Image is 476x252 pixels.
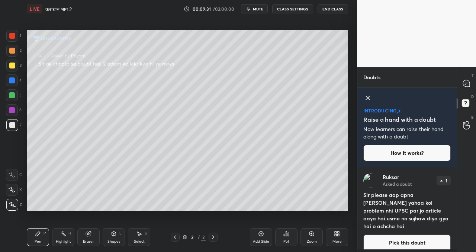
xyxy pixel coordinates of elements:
[107,240,120,243] div: Shapes
[357,167,457,252] div: grid
[283,240,289,243] div: Poll
[134,240,145,243] div: Select
[363,173,378,188] img: 3
[56,240,71,243] div: Highlight
[363,115,436,124] h5: Raise a hand with a doubt
[44,232,46,235] div: P
[6,30,21,42] div: 1
[318,4,348,13] button: End Class
[241,4,268,13] button: mute
[471,94,474,99] p: D
[201,234,206,240] div: 2
[363,191,451,230] h4: Sir please aap apna [PERSON_NAME] yahaa koi problem nhi UPSC par jo article aaya hai usme no sujh...
[119,232,122,235] div: L
[363,145,451,161] button: How it works?
[253,240,269,243] div: Add Slide
[197,235,200,239] div: /
[332,240,342,243] div: More
[68,232,71,235] div: H
[6,89,22,101] div: 5
[253,6,263,12] span: mute
[398,109,401,113] img: large-star.026637fe.svg
[357,67,386,87] p: Doubts
[471,115,474,120] p: G
[363,235,451,251] button: Pick this doubt
[6,45,22,57] div: 2
[35,240,41,243] div: Pen
[6,119,22,131] div: 7
[145,232,147,235] div: S
[83,240,94,243] div: Eraser
[189,235,196,239] div: 2
[45,6,72,13] h4: कराधान भाग 2
[383,174,399,180] p: Ruksar
[6,104,22,116] div: 6
[6,184,22,196] div: X
[363,108,397,113] p: introducing
[6,74,22,86] div: 4
[383,181,412,187] p: Asked a doubt
[6,199,22,211] div: Z
[472,73,474,79] p: T
[307,240,317,243] div: Zoom
[27,4,42,13] div: LIVE
[6,169,22,181] div: C
[363,125,451,140] p: Now learners can raise their hand along with a doubt
[397,112,399,114] img: small-star.76a44327.svg
[272,4,313,13] button: CLASS SETTINGS
[446,178,447,183] p: 1
[6,60,22,71] div: 3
